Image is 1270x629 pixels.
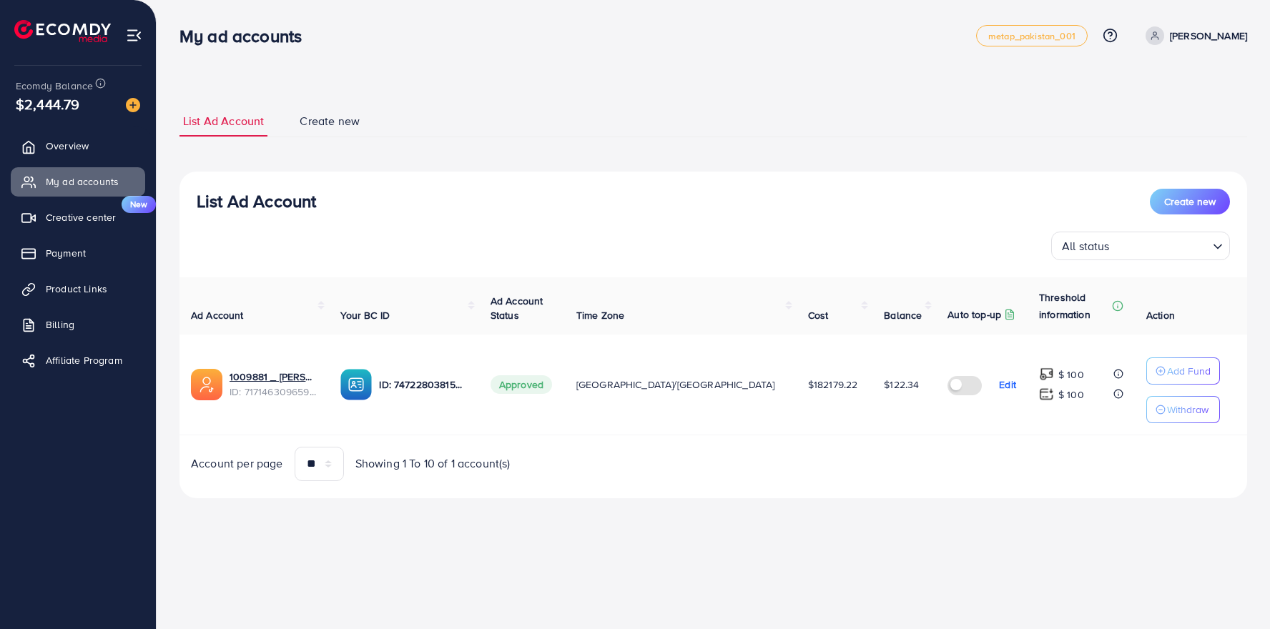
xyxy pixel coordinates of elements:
span: All status [1059,236,1113,257]
span: Creative center [46,210,116,224]
p: [PERSON_NAME] [1170,27,1247,44]
h3: List Ad Account [197,191,316,212]
span: Overview [46,139,89,153]
span: Create new [300,113,360,129]
p: $ 100 [1058,366,1084,383]
span: Your BC ID [340,308,390,322]
div: Search for option [1051,232,1230,260]
img: image [126,98,140,112]
span: $122.34 [884,377,919,392]
button: Withdraw [1146,396,1220,423]
span: New [122,196,156,213]
img: ic-ba-acc.ded83a64.svg [340,369,372,400]
a: 1009881 _ [PERSON_NAME] New [230,370,317,384]
a: Product Links [11,274,145,303]
span: Payment [46,246,86,260]
span: Balance [884,308,922,322]
input: Search for option [1114,233,1207,257]
span: $2,444.79 [16,94,79,114]
span: Create new [1164,194,1216,209]
span: metap_pakistan_001 [988,31,1075,41]
h3: My ad accounts [179,26,313,46]
img: ic-ads-acc.e4c84228.svg [191,369,222,400]
a: metap_pakistan_001 [976,25,1088,46]
span: Billing [46,317,74,332]
p: Add Fund [1167,362,1211,380]
img: logo [14,20,111,42]
a: Overview [11,132,145,160]
a: My ad accounts [11,167,145,196]
span: Showing 1 To 10 of 1 account(s) [355,455,511,472]
a: Affiliate Program [11,346,145,375]
span: Action [1146,308,1175,322]
span: Product Links [46,282,107,296]
img: top-up amount [1039,367,1054,382]
span: My ad accounts [46,174,119,189]
img: top-up amount [1039,387,1054,402]
button: Add Fund [1146,357,1220,385]
span: $182179.22 [808,377,858,392]
p: ID: 7472280381585227777 [379,376,467,393]
button: Create new [1150,189,1230,214]
span: Time Zone [576,308,624,322]
a: Billing [11,310,145,339]
a: Payment [11,239,145,267]
a: [PERSON_NAME] [1140,26,1247,45]
iframe: Chat [1209,565,1259,618]
span: Cost [808,308,829,322]
div: <span class='underline'>1009881 _ Qasim Naveed New</span></br>7171463096597299201 [230,370,317,399]
span: Account per page [191,455,283,472]
img: menu [126,27,142,44]
span: Ad Account [191,308,244,322]
span: ID: 7171463096597299201 [230,385,317,399]
span: Approved [491,375,552,394]
span: Ad Account Status [491,294,543,322]
span: Affiliate Program [46,353,122,367]
p: Withdraw [1167,401,1209,418]
p: Threshold information [1039,289,1109,323]
span: List Ad Account [183,113,264,129]
a: Creative centerNew [11,203,145,232]
p: Auto top-up [947,306,1001,323]
p: Edit [999,376,1016,393]
span: [GEOGRAPHIC_DATA]/[GEOGRAPHIC_DATA] [576,377,775,392]
p: $ 100 [1058,386,1084,403]
span: Ecomdy Balance [16,79,93,93]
